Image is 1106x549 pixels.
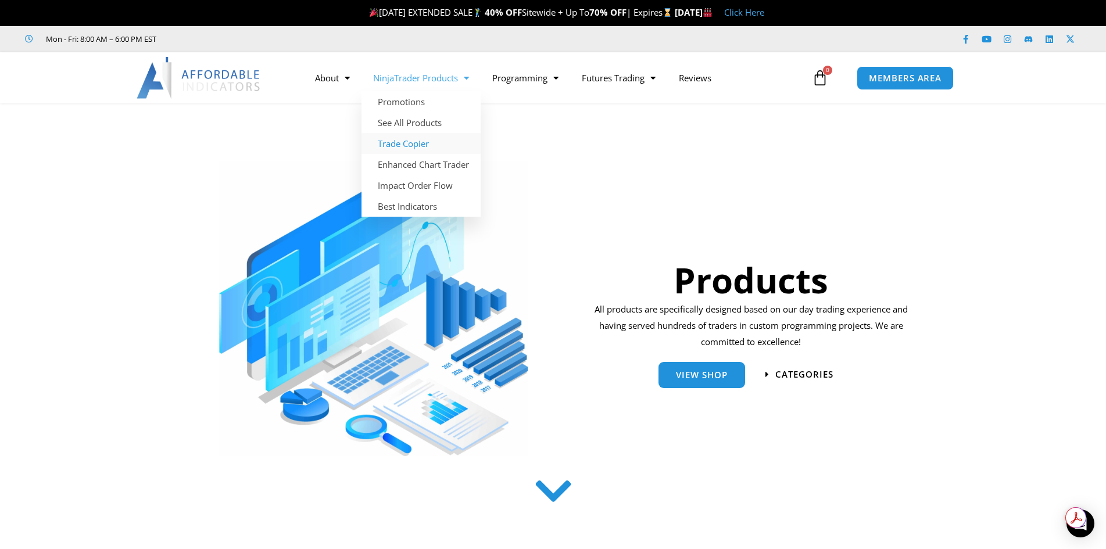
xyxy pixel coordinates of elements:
[658,362,745,388] a: View Shop
[361,112,481,133] a: See All Products
[724,6,764,18] a: Click Here
[869,74,942,82] span: MEMBERS AREA
[703,8,712,17] img: 🏭
[361,91,481,217] ul: NinjaTrader Products
[361,154,481,175] a: Enhanced Chart Trader
[361,175,481,196] a: Impact Order Flow
[775,370,833,379] span: categories
[361,64,481,91] a: NinjaTrader Products
[570,64,667,91] a: Futures Trading
[303,64,361,91] a: About
[173,33,347,45] iframe: Customer reviews powered by Trustpilot
[361,91,481,112] a: Promotions
[303,64,809,91] nav: Menu
[590,302,912,350] p: All products are specifically designed based on our day trading experience and having served hund...
[857,66,954,90] a: MEMBERS AREA
[675,6,713,18] strong: [DATE]
[370,8,378,17] img: 🎉
[473,8,482,17] img: 🏌️‍♂️
[794,61,846,95] a: 0
[219,162,528,456] img: ProductsSection scaled | Affordable Indicators – NinjaTrader
[43,32,156,46] span: Mon - Fri: 8:00 AM – 6:00 PM EST
[485,6,522,18] strong: 40% OFF
[590,256,912,304] h1: Products
[481,64,570,91] a: Programming
[589,6,627,18] strong: 70% OFF
[823,66,832,75] span: 0
[765,370,833,379] a: categories
[137,57,262,99] img: LogoAI | Affordable Indicators – NinjaTrader
[361,133,481,154] a: Trade Copier
[676,371,728,379] span: View Shop
[367,6,675,18] span: [DATE] EXTENDED SALE Sitewide + Up To | Expires
[361,196,481,217] a: Best Indicators
[663,8,672,17] img: ⌛
[667,64,723,91] a: Reviews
